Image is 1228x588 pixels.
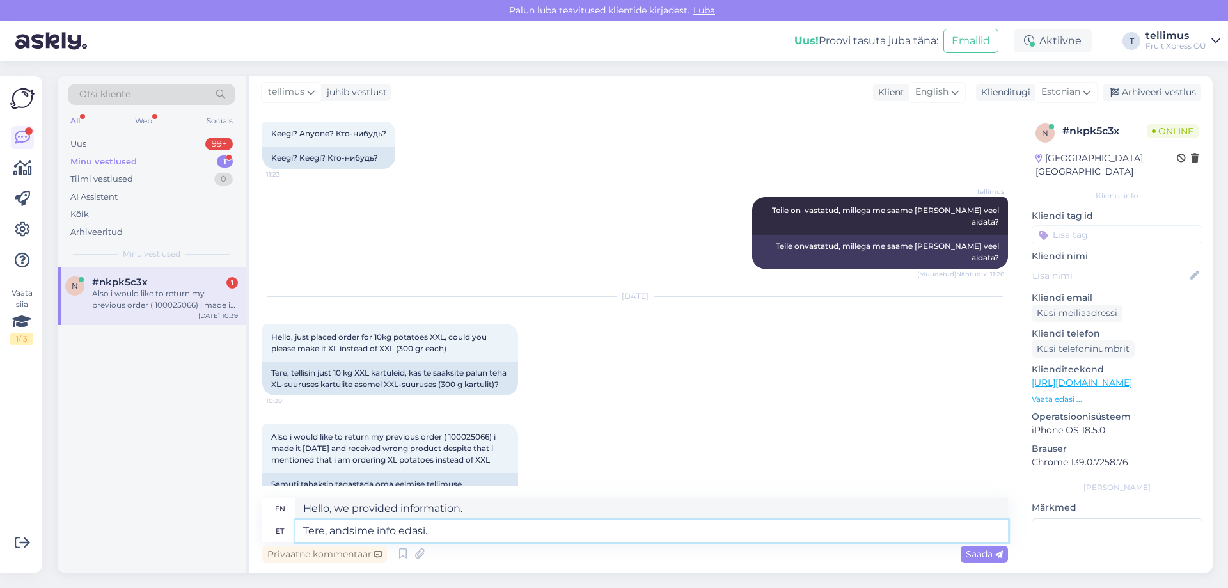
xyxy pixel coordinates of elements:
p: Brauser [1032,442,1202,456]
div: 0 [214,173,233,186]
div: [PERSON_NAME] [1032,482,1202,493]
div: Teile onvastatud, millega me saame [PERSON_NAME] veel aidata? [752,235,1008,269]
div: Uus [70,138,86,150]
div: [GEOGRAPHIC_DATA], [GEOGRAPHIC_DATA] [1035,152,1177,179]
span: Hello, just placed order for 10kg potatoes XXL, could you please make it XL instead of XXL (300 g... [271,332,489,353]
span: #nkpk5c3x [92,276,148,288]
span: Minu vestlused [123,248,180,260]
input: Lisa tag [1032,225,1202,244]
div: AI Assistent [70,191,118,203]
p: Chrome 139.0.7258.76 [1032,456,1202,469]
span: 11:23 [266,170,314,179]
div: T [1122,32,1140,50]
button: Emailid [943,29,998,53]
p: Operatsioonisüsteem [1032,410,1202,424]
span: Keegi? Anyone? Кто-нибудь? [271,129,386,138]
span: tellimus [956,187,1004,196]
p: Vaata edasi ... [1032,393,1202,405]
p: Klienditeekond [1032,363,1202,376]
div: Kliendi info [1032,190,1202,202]
span: n [72,281,78,290]
div: Arhiveeritud [70,226,123,239]
div: Web [132,113,155,129]
div: Also i would like to return my previous order ( 100025066) i made it [DATE] and received wrong pr... [92,288,238,311]
span: Estonian [1041,85,1080,99]
div: Proovi tasuta juba täna: [794,33,938,49]
b: Uus! [794,35,819,47]
div: Samuti tahaksin tagastada oma eelmise tellimuse (100025066). Esitasin selle laupäeval [PERSON_NAM... [262,473,518,518]
img: Askly Logo [10,86,35,111]
div: 99+ [205,138,233,150]
span: n [1042,128,1048,138]
div: [DATE] 10:39 [198,311,238,321]
p: Kliendi tag'id [1032,209,1202,223]
span: (Muudetud) Nähtud ✓ 11:26 [917,269,1004,279]
p: Kliendi nimi [1032,250,1202,263]
div: All [68,113,83,129]
div: [DATE] [262,290,1008,302]
div: Minu vestlused [70,155,137,168]
span: Teile on vastatud, millega me saame [PERSON_NAME] veel aidata? [772,205,1001,226]
div: # nkpk5c3x [1062,123,1147,139]
div: Tiimi vestlused [70,173,133,186]
p: iPhone OS 18.5.0 [1032,424,1202,437]
div: juhib vestlust [322,86,387,99]
span: Otsi kliente [79,88,130,101]
div: Arhiveeri vestlus [1103,84,1201,101]
div: Küsi telefoninumbrit [1032,340,1135,358]
span: Luba [689,4,719,16]
a: tellimusFruit Xpress OÜ [1145,31,1220,51]
div: Fruit Xpress OÜ [1145,41,1206,51]
div: Keegi? Keegi? Кто-нибудь? [262,147,395,169]
div: en [275,498,285,520]
textarea: Hello, we provided information. [295,498,1008,520]
p: Märkmed [1032,501,1202,514]
textarea: Tere, andsime info edasi. [295,520,1008,542]
span: Online [1147,124,1199,138]
div: Aktiivne [1014,29,1092,52]
div: Klient [873,86,904,99]
input: Lisa nimi [1032,269,1188,283]
div: 1 / 3 [10,333,33,345]
span: Saada [966,548,1003,560]
span: 10:39 [266,396,314,406]
div: Kõik [70,208,89,221]
div: 1 [226,277,238,289]
div: et [276,520,284,542]
p: Kliendi email [1032,291,1202,305]
span: English [915,85,949,99]
div: tellimus [1145,31,1206,41]
a: [URL][DOMAIN_NAME] [1032,377,1132,388]
div: 1 [217,155,233,168]
div: Vaata siia [10,287,33,345]
div: Socials [204,113,235,129]
div: Klienditugi [976,86,1030,99]
p: Kliendi telefon [1032,327,1202,340]
div: Privaatne kommentaar [262,546,387,563]
span: Also i would like to return my previous order ( 100025066) i made it [DATE] and received wrong pr... [271,432,498,465]
div: Tere, tellisin just 10 kg XXL kartuleid, kas te saaksite palun teha XL-suuruses kartulite asemel ... [262,362,518,395]
span: tellimus [268,85,304,99]
div: Küsi meiliaadressi [1032,305,1122,322]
